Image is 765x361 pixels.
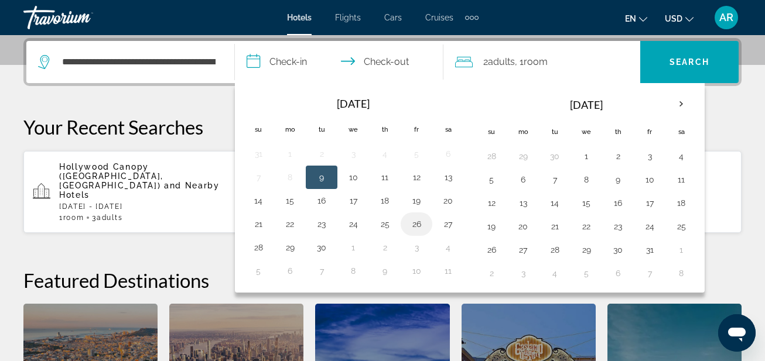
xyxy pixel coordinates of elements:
[718,314,756,352] iframe: Button to launch messaging window
[23,2,141,33] a: Travorium
[425,13,453,22] a: Cruises
[249,263,268,279] button: Day 5
[577,265,596,281] button: Day 5
[577,171,596,188] button: Day 8
[609,195,627,211] button: Day 16
[375,169,394,185] button: Day 11
[26,41,739,83] div: Search widget
[482,242,501,258] button: Day 26
[344,263,363,279] button: Day 8
[672,265,691,281] button: Day 8
[249,216,268,232] button: Day 21
[515,54,548,70] span: , 1
[672,148,691,164] button: Day 4
[609,171,627,188] button: Day 9
[407,192,426,209] button: Day 19
[609,148,627,164] button: Day 2
[375,239,394,256] button: Day 2
[281,263,299,279] button: Day 6
[92,214,122,222] span: 3
[59,202,245,211] p: [DATE] - [DATE]
[274,91,432,116] th: [DATE]
[465,8,479,27] button: Extra navigation items
[439,239,457,256] button: Day 4
[672,242,691,258] button: Day 1
[287,13,312,22] span: Hotels
[344,146,363,162] button: Day 3
[514,195,532,211] button: Day 13
[577,148,596,164] button: Day 1
[483,54,515,70] span: 2
[640,148,659,164] button: Day 3
[640,242,659,258] button: Day 31
[439,263,457,279] button: Day 11
[407,216,426,232] button: Day 26
[375,146,394,162] button: Day 4
[672,218,691,235] button: Day 25
[249,146,268,162] button: Day 31
[577,242,596,258] button: Day 29
[514,242,532,258] button: Day 27
[625,14,636,23] span: en
[524,56,548,67] span: Room
[439,216,457,232] button: Day 27
[281,239,299,256] button: Day 29
[23,150,255,233] button: Hollywood Canopy ([GEOGRAPHIC_DATA], [GEOGRAPHIC_DATA]) and Nearby Hotels[DATE] - [DATE]1Room3Adults
[281,169,299,185] button: Day 8
[312,192,331,209] button: Day 16
[249,169,268,185] button: Day 7
[249,192,268,209] button: Day 14
[670,57,709,67] span: Search
[344,239,363,256] button: Day 1
[672,195,691,211] button: Day 18
[375,192,394,209] button: Day 18
[59,181,220,200] span: and Nearby Hotels
[609,218,627,235] button: Day 23
[407,146,426,162] button: Day 5
[23,115,742,139] p: Your Recent Searches
[235,41,443,83] button: Check in and out dates
[665,10,694,27] button: Change currency
[640,265,659,281] button: Day 7
[545,195,564,211] button: Day 14
[711,5,742,30] button: User Menu
[640,195,659,211] button: Day 17
[482,265,501,281] button: Day 2
[59,162,163,190] span: Hollywood Canopy ([GEOGRAPHIC_DATA], [GEOGRAPHIC_DATA])
[545,242,564,258] button: Day 28
[719,12,733,23] span: AR
[640,218,659,235] button: Day 24
[249,239,268,256] button: Day 28
[407,263,426,279] button: Day 10
[312,239,331,256] button: Day 30
[312,263,331,279] button: Day 7
[640,41,739,83] button: Search
[384,13,402,22] span: Cars
[97,214,122,222] span: Adults
[514,218,532,235] button: Day 20
[281,192,299,209] button: Day 15
[514,265,532,281] button: Day 3
[488,56,515,67] span: Adults
[335,13,361,22] a: Flights
[545,148,564,164] button: Day 30
[514,148,532,164] button: Day 29
[665,91,697,118] button: Next month
[482,148,501,164] button: Day 28
[665,14,682,23] span: USD
[545,171,564,188] button: Day 7
[443,41,640,83] button: Travelers: 2 adults, 0 children
[407,239,426,256] button: Day 3
[625,10,647,27] button: Change language
[482,195,501,211] button: Day 12
[482,218,501,235] button: Day 19
[344,192,363,209] button: Day 17
[609,265,627,281] button: Day 6
[312,169,331,185] button: Day 9
[514,171,532,188] button: Day 6
[577,195,596,211] button: Day 15
[640,171,659,188] button: Day 10
[375,216,394,232] button: Day 25
[281,146,299,162] button: Day 1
